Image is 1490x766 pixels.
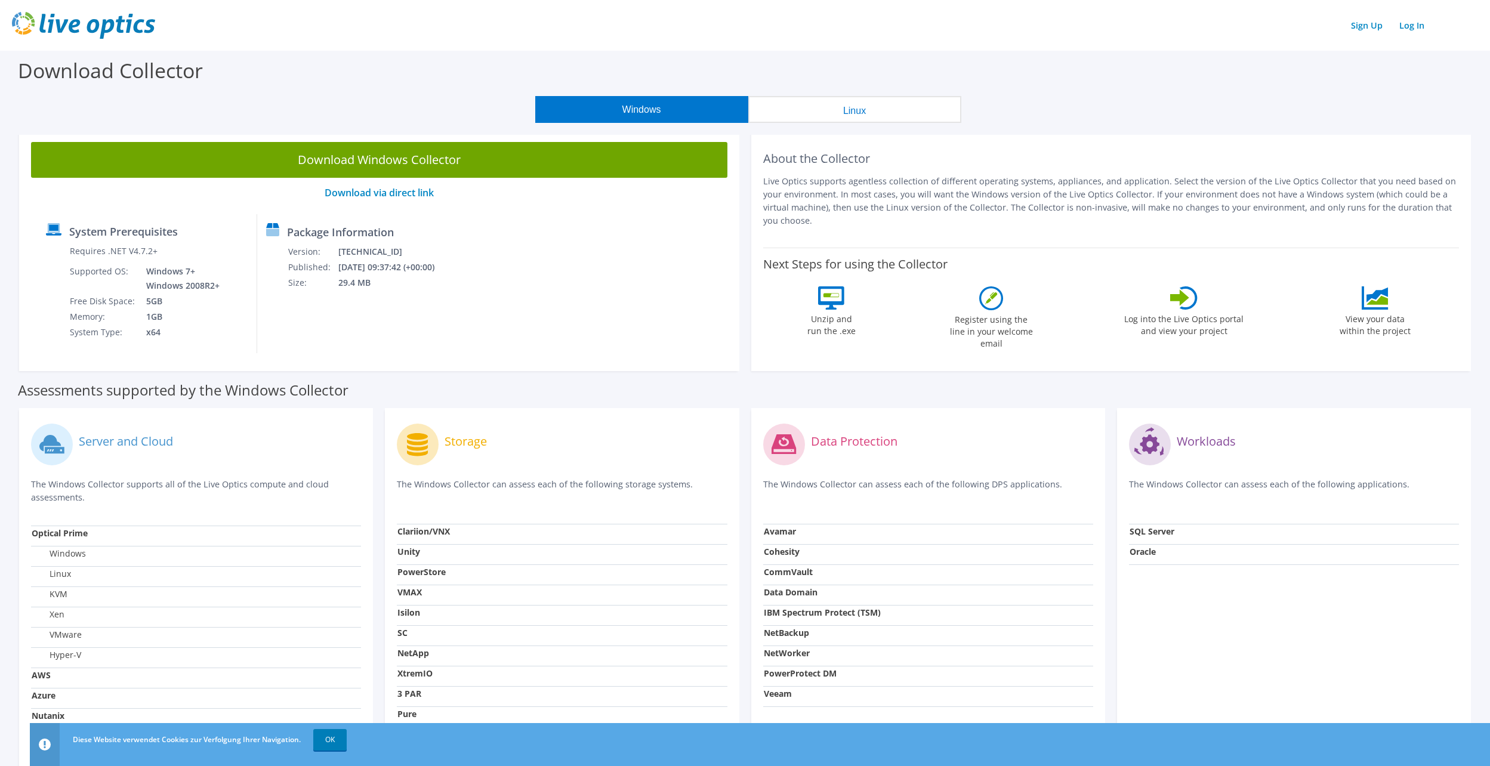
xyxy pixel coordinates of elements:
[32,548,86,560] label: Windows
[764,586,818,598] strong: Data Domain
[764,607,881,618] strong: IBM Spectrum Protect (TSM)
[764,688,792,699] strong: Veeam
[397,566,446,577] strong: PowerStore
[397,688,421,699] strong: 3 PAR
[764,627,809,638] strong: NetBackup
[287,226,394,238] label: Package Information
[764,526,796,537] strong: Avamar
[73,734,301,745] span: Diese Website verwendet Cookies zur Verfolgung Ihrer Navigation.
[535,96,748,123] button: Windows
[69,309,137,325] td: Memory:
[338,244,450,260] td: [TECHNICAL_ID]
[445,435,487,447] label: Storage
[18,57,203,84] label: Download Collector
[137,325,222,340] td: x64
[397,478,727,502] p: The Windows Collector can assess each of the following storage systems.
[338,275,450,291] td: 29.4 MB
[32,629,82,641] label: VMware
[764,647,810,659] strong: NetWorker
[32,649,81,661] label: Hyper-V
[763,478,1093,502] p: The Windows Collector can assess each of the following DPS applications.
[397,708,417,719] strong: Pure
[32,527,88,539] strong: Optical Prime
[12,12,155,39] img: live_optics_svg.svg
[288,260,338,275] td: Published:
[397,647,429,659] strong: NetApp
[763,175,1460,227] p: Live Optics supports agentless collection of different operating systems, appliances, and applica...
[31,478,361,504] p: The Windows Collector supports all of the Live Optics compute and cloud assessments.
[397,546,420,557] strong: Unity
[811,435,897,447] label: Data Protection
[325,186,434,199] a: Download via direct link
[946,310,1036,350] label: Register using the line in your welcome email
[32,690,55,701] strong: Azure
[397,627,408,638] strong: SC
[764,668,837,679] strong: PowerProtect DM
[804,310,859,337] label: Unzip and run the .exe
[748,96,961,123] button: Linux
[313,729,347,750] a: OK
[69,264,137,294] td: Supported OS:
[137,264,222,294] td: Windows 7+ Windows 2008R2+
[32,568,71,580] label: Linux
[1129,478,1459,502] p: The Windows Collector can assess each of the following applications.
[79,435,173,447] label: Server and Cloud
[69,294,137,309] td: Free Disk Space:
[1130,546,1156,557] strong: Oracle
[1345,17,1389,34] a: Sign Up
[1177,435,1236,447] label: Workloads
[338,260,450,275] td: [DATE] 09:37:42 (+00:00)
[69,325,137,340] td: System Type:
[137,294,222,309] td: 5GB
[18,384,348,396] label: Assessments supported by the Windows Collector
[1130,526,1174,537] strong: SQL Server
[763,152,1460,166] h2: About the Collector
[32,669,51,681] strong: AWS
[397,586,422,598] strong: VMAX
[32,588,67,600] label: KVM
[1393,17,1430,34] a: Log In
[288,275,338,291] td: Size:
[764,566,813,577] strong: CommVault
[32,710,64,721] strong: Nutanix
[1124,310,1244,337] label: Log into the Live Optics portal and view your project
[69,226,178,237] label: System Prerequisites
[397,607,420,618] strong: Isilon
[32,609,64,620] label: Xen
[137,309,222,325] td: 1GB
[288,244,338,260] td: Version:
[31,142,727,178] a: Download Windows Collector
[70,245,158,257] label: Requires .NET V4.7.2+
[763,257,948,271] label: Next Steps for using the Collector
[764,546,800,557] strong: Cohesity
[397,668,433,679] strong: XtremIO
[397,526,450,537] strong: Clariion/VNX
[1332,310,1418,337] label: View your data within the project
